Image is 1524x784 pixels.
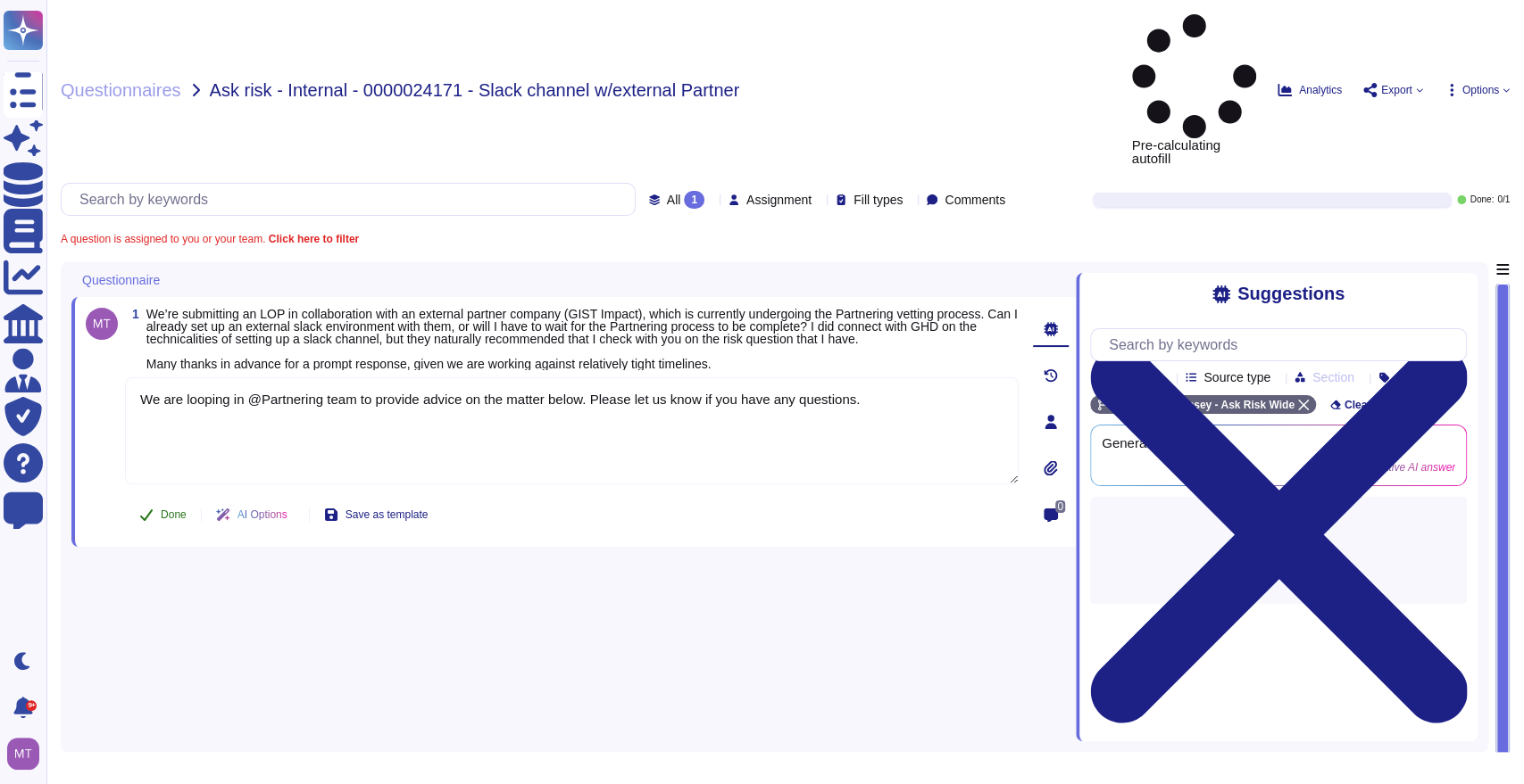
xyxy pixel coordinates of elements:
button: Done [125,497,201,532]
span: Questionnaire [82,274,160,286]
span: Options [1462,85,1499,95]
button: Save as template [310,497,443,532]
span: 1 [125,308,139,320]
span: We’re submitting an LOP in collaboration with an external partner company (GIST Impact), which is... [146,307,1018,371]
span: Export [1381,85,1412,95]
span: Fill types [854,194,903,206]
input: Search by keywords [71,184,635,215]
div: 1 [684,191,704,209]
textarea: We are looping in @Partnering team to provide advice on the matter below. Please let us know if y... [125,377,1019,484]
button: user [4,734,52,773]
span: AI Options [237,509,287,520]
div: 9+ [26,700,37,711]
img: user [7,738,39,770]
img: user [86,308,118,340]
span: 0 [1055,500,1065,513]
b: Click here to filter [265,233,359,245]
span: Questionnaires [61,81,181,99]
span: Ask risk - Internal - 0000024171 - Slack channel w/external Partner [210,81,740,99]
span: Save as template [346,509,429,520]
span: Analytics [1299,85,1342,95]
span: Comments [945,194,1005,206]
span: A question is assigned to you or your team. [61,234,359,244]
span: Done [161,509,187,520]
span: All [667,194,681,206]
span: Pre-calculating autofill [1132,14,1256,165]
span: Assignment [746,194,812,206]
span: 0 / 1 [1497,195,1510,204]
input: Search by keywords [1100,329,1466,360]
button: Analytics [1278,83,1342,97]
span: Done: [1470,195,1494,204]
